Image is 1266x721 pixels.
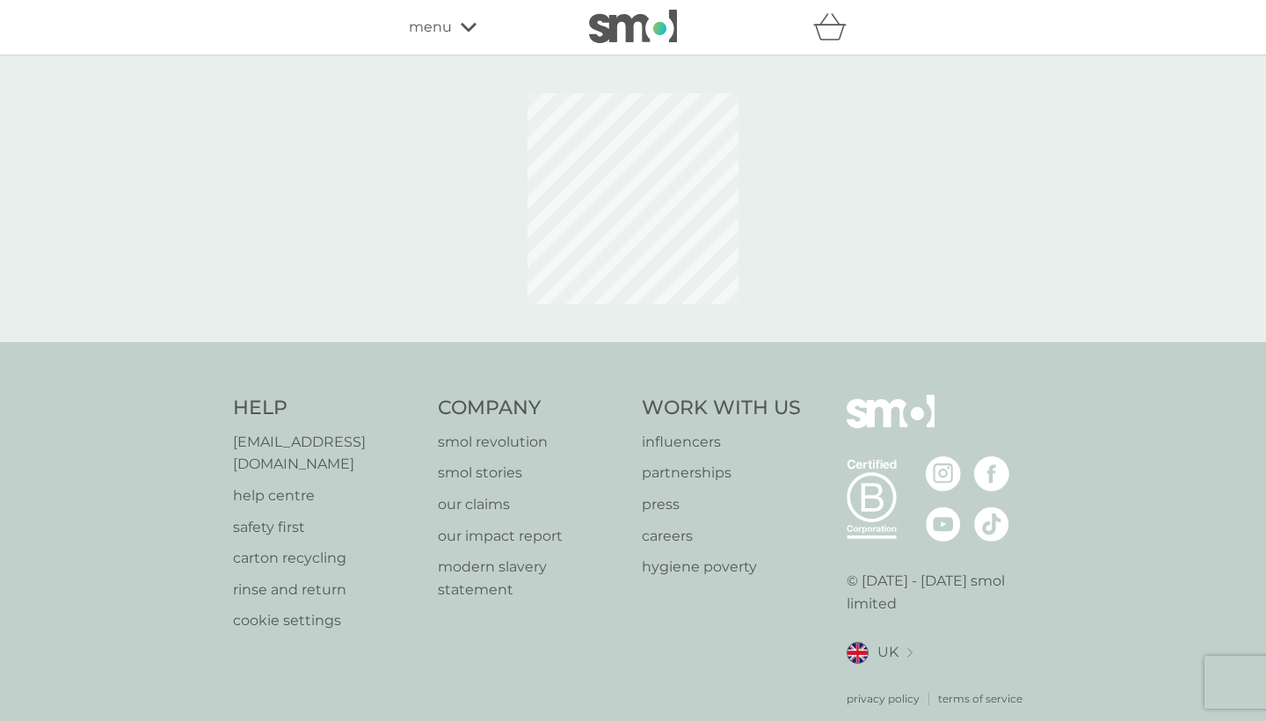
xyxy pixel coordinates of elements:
[642,556,801,579] a: hygiene poverty
[974,456,1009,492] img: visit the smol Facebook page
[438,462,625,484] a: smol stories
[233,484,420,507] a: help centre
[233,395,420,422] h4: Help
[642,395,801,422] h4: Work With Us
[847,570,1034,615] p: © [DATE] - [DATE] smol limited
[233,431,420,476] a: [EMAIL_ADDRESS][DOMAIN_NAME]
[907,648,913,658] img: select a new location
[847,690,920,707] a: privacy policy
[877,641,899,664] span: UK
[438,395,625,422] h4: Company
[233,609,420,632] a: cookie settings
[926,456,961,492] img: visit the smol Instagram page
[438,431,625,454] a: smol revolution
[589,10,677,43] img: smol
[847,642,869,664] img: UK flag
[409,16,452,39] span: menu
[438,493,625,516] a: our claims
[642,525,801,548] a: careers
[938,690,1022,707] a: terms of service
[233,547,420,570] a: carton recycling
[642,431,801,454] a: influencers
[233,579,420,601] a: rinse and return
[642,462,801,484] a: partnerships
[847,395,935,455] img: smol
[233,516,420,539] a: safety first
[974,506,1009,542] img: visit the smol Tiktok page
[642,493,801,516] a: press
[926,506,961,542] img: visit the smol Youtube page
[813,10,857,45] div: basket
[438,556,625,601] a: modern slavery statement
[438,525,625,548] a: our impact report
